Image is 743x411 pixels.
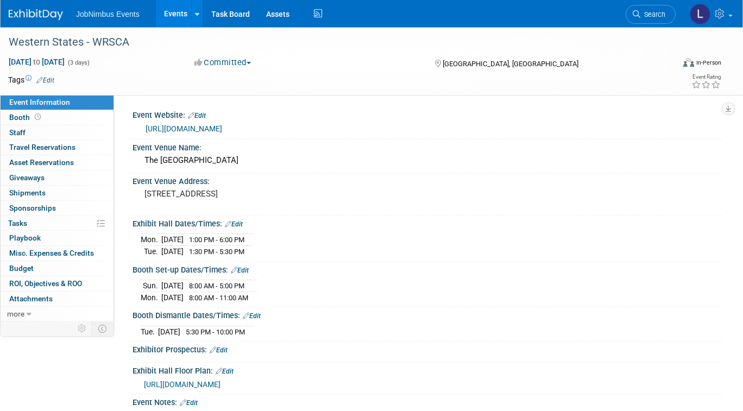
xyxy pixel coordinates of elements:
[161,280,184,292] td: [DATE]
[133,342,721,356] div: Exhibitor Prospectus:
[133,394,721,408] div: Event Notes:
[9,279,82,288] span: ROI, Objectives & ROO
[210,346,228,354] a: Edit
[9,113,43,122] span: Booth
[133,216,721,230] div: Exhibit Hall Dates/Times:
[231,267,249,274] a: Edit
[9,9,63,20] img: ExhibitDay
[1,231,114,245] a: Playbook
[133,363,721,377] div: Exhibit Hall Floor Plan:
[225,220,243,228] a: Edit
[146,124,222,133] a: [URL][DOMAIN_NAME]
[8,74,54,85] td: Tags
[9,204,56,212] span: Sponsorships
[1,261,114,276] a: Budget
[133,140,721,153] div: Event Venue Name:
[9,264,34,273] span: Budget
[9,188,46,197] span: Shipments
[691,74,721,80] div: Event Rating
[191,57,255,68] button: Committed
[216,368,234,375] a: Edit
[133,307,721,321] div: Booth Dismantle Dates/Times:
[1,170,114,185] a: Giveaways
[33,113,43,121] span: Booth not reserved yet
[189,294,248,302] span: 8:00 AM - 11:00 AM
[141,292,161,303] td: Mon.
[690,4,710,24] img: Laly Matos
[1,307,114,321] a: more
[161,246,184,257] td: [DATE]
[640,10,665,18] span: Search
[133,107,721,121] div: Event Website:
[1,110,114,125] a: Booth
[161,234,184,246] td: [DATE]
[443,60,578,68] span: [GEOGRAPHIC_DATA], [GEOGRAPHIC_DATA]
[189,282,244,290] span: 8:00 AM - 5:00 PM
[9,98,70,106] span: Event Information
[1,276,114,291] a: ROI, Objectives & ROO
[1,95,114,110] a: Event Information
[696,59,721,67] div: In-Person
[158,326,180,337] td: [DATE]
[616,56,721,73] div: Event Format
[1,201,114,216] a: Sponsorships
[8,57,65,67] span: [DATE] [DATE]
[141,246,161,257] td: Tue.
[141,326,158,337] td: Tue.
[186,328,245,336] span: 5:30 PM - 10:00 PM
[144,189,366,199] pre: [STREET_ADDRESS]
[161,292,184,303] td: [DATE]
[67,59,90,66] span: (3 days)
[133,262,721,276] div: Booth Set-up Dates/Times:
[36,77,54,84] a: Edit
[9,128,26,137] span: Staff
[32,58,42,66] span: to
[189,248,244,256] span: 1:30 PM - 5:30 PM
[133,173,721,187] div: Event Venue Address:
[73,321,92,336] td: Personalize Event Tab Strip
[92,321,114,336] td: Toggle Event Tabs
[1,216,114,231] a: Tasks
[1,155,114,170] a: Asset Reservations
[9,294,53,303] span: Attachments
[1,186,114,200] a: Shipments
[5,33,660,52] div: Western States - WRSCA
[1,125,114,140] a: Staff
[683,58,694,67] img: Format-Inperson.png
[141,234,161,246] td: Mon.
[76,10,140,18] span: JobNimbus Events
[9,173,45,182] span: Giveaways
[141,152,713,169] div: The [GEOGRAPHIC_DATA]
[189,236,244,244] span: 1:00 PM - 6:00 PM
[243,312,261,320] a: Edit
[180,399,198,407] a: Edit
[9,249,94,257] span: Misc. Expenses & Credits
[9,143,75,151] span: Travel Reservations
[1,292,114,306] a: Attachments
[9,233,41,242] span: Playbook
[1,246,114,261] a: Misc. Expenses & Credits
[9,158,74,167] span: Asset Reservations
[1,140,114,155] a: Travel Reservations
[7,309,24,318] span: more
[8,219,27,227] span: Tasks
[626,5,676,24] a: Search
[144,380,221,389] a: [URL][DOMAIN_NAME]
[141,280,161,292] td: Sun.
[188,112,206,119] a: Edit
